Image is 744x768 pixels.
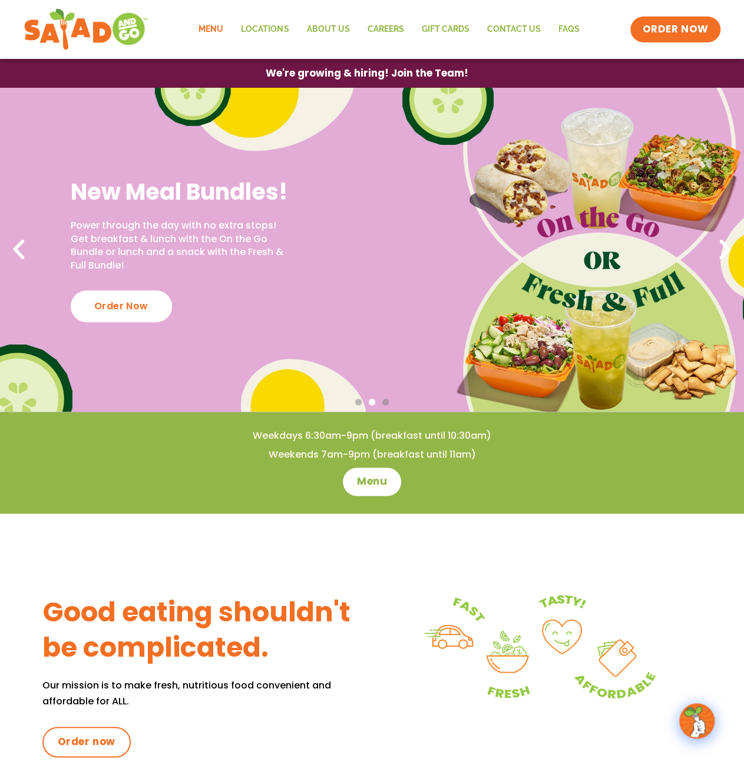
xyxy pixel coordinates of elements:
a: ORDER NOW [630,16,720,42]
h2: New Meal Bundles! [71,177,293,206]
span: Go to slide 2 [369,399,375,405]
div: Order Now [71,290,172,322]
div: Next slide [712,237,738,263]
a: GIFT CARDS [412,16,478,43]
a: Careers [358,16,412,43]
nav: Menu [190,16,588,43]
a: We're growing & hiring! Join the Team! [248,59,486,87]
img: wpChatIcon [680,704,713,737]
h4: Weekends 7am-9pm (breakfast until 11am) [24,448,720,461]
h3: Good eating shouldn't be complicated. [42,595,372,666]
span: ORDER NOW [642,22,708,37]
img: new-SAG-logo-768×292 [24,6,148,53]
h4: Weekdays 6:30am-9pm (breakfast until 10:30am) [24,429,720,442]
a: About Us [297,16,358,43]
p: Our mission is to make fresh, nutritious food convenient and affordable for ALL. [42,677,372,709]
a: Order now [42,727,131,757]
span: We're growing & hiring! Join the Team! [266,68,468,78]
a: Menu [343,468,401,496]
p: Power through the day with no extra stops! Get breakfast & lunch with the On the Go Bundle or lun... [71,219,293,272]
span: Menu [357,475,387,489]
a: Contact Us [478,16,549,43]
span: Go to slide 3 [382,399,389,405]
a: FAQs [549,16,588,43]
span: Order now [58,735,115,749]
div: Previous slide [6,237,32,263]
a: Locations [232,16,297,43]
span: Go to slide 1 [355,399,362,405]
a: Menu [190,16,232,43]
